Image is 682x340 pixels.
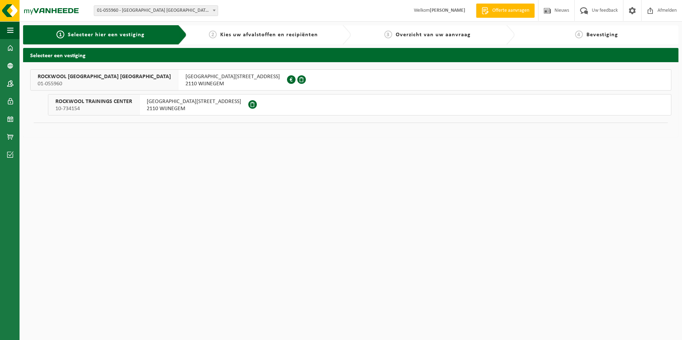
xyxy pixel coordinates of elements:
[94,6,218,16] span: 01-055960 - ROCKWOOL BELGIUM NV - WIJNEGEM
[185,73,280,80] span: [GEOGRAPHIC_DATA][STREET_ADDRESS]
[94,5,218,16] span: 01-055960 - ROCKWOOL BELGIUM NV - WIJNEGEM
[38,80,171,87] span: 01-055960
[185,80,280,87] span: 2110 WIJNEGEM
[48,94,671,115] button: ROCKWOOL TRAININGS CENTER 10-734154 [GEOGRAPHIC_DATA][STREET_ADDRESS]2110 WIJNEGEM
[38,73,171,80] span: ROCKWOOL [GEOGRAPHIC_DATA] [GEOGRAPHIC_DATA]
[476,4,535,18] a: Offerte aanvragen
[147,98,241,105] span: [GEOGRAPHIC_DATA][STREET_ADDRESS]
[30,69,671,91] button: ROCKWOOL [GEOGRAPHIC_DATA] [GEOGRAPHIC_DATA] 01-055960 [GEOGRAPHIC_DATA][STREET_ADDRESS]2110 WIJN...
[384,31,392,38] span: 3
[56,31,64,38] span: 1
[209,31,217,38] span: 2
[430,8,465,13] strong: [PERSON_NAME]
[55,105,132,112] span: 10-734154
[147,105,241,112] span: 2110 WIJNEGEM
[220,32,318,38] span: Kies uw afvalstoffen en recipiënten
[68,32,145,38] span: Selecteer hier een vestiging
[491,7,531,14] span: Offerte aanvragen
[23,48,678,62] h2: Selecteer een vestiging
[55,98,132,105] span: ROCKWOOL TRAININGS CENTER
[575,31,583,38] span: 4
[396,32,471,38] span: Overzicht van uw aanvraag
[586,32,618,38] span: Bevestiging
